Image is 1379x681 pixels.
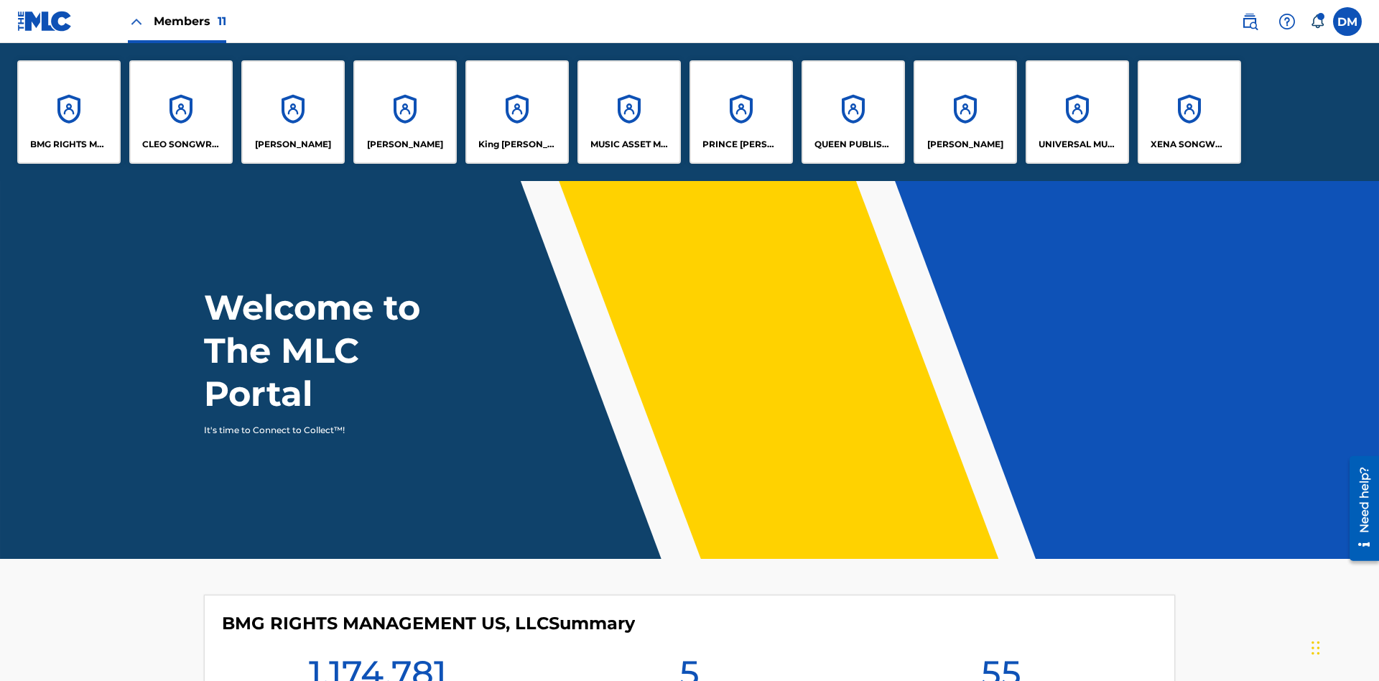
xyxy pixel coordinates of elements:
img: MLC Logo [17,11,73,32]
a: AccountsQUEEN PUBLISHA [802,60,905,164]
a: AccountsBMG RIGHTS MANAGEMENT US, LLC [17,60,121,164]
p: UNIVERSAL MUSIC PUB GROUP [1039,138,1117,151]
h4: BMG RIGHTS MANAGEMENT US, LLC [222,613,635,634]
a: AccountsMUSIC ASSET MANAGEMENT (MAM) [577,60,681,164]
a: AccountsKing [PERSON_NAME] [465,60,569,164]
a: AccountsXENA SONGWRITER [1138,60,1241,164]
div: Drag [1311,626,1320,670]
div: Notifications [1310,14,1324,29]
p: QUEEN PUBLISHA [814,138,893,151]
img: Close [128,13,145,30]
img: help [1278,13,1296,30]
a: AccountsPRINCE [PERSON_NAME] [689,60,793,164]
p: It's time to Connect to Collect™! [204,424,453,437]
a: Public Search [1235,7,1264,36]
a: AccountsCLEO SONGWRITER [129,60,233,164]
span: Members [154,13,226,29]
iframe: Resource Center [1339,450,1379,568]
span: 11 [218,14,226,28]
p: BMG RIGHTS MANAGEMENT US, LLC [30,138,108,151]
p: PRINCE MCTESTERSON [702,138,781,151]
div: User Menu [1333,7,1362,36]
a: Accounts[PERSON_NAME] [914,60,1017,164]
div: Help [1273,7,1301,36]
p: ELVIS COSTELLO [255,138,331,151]
p: CLEO SONGWRITER [142,138,220,151]
a: Accounts[PERSON_NAME] [241,60,345,164]
iframe: Chat Widget [1307,612,1379,681]
h1: Welcome to The MLC Portal [204,286,473,415]
p: EYAMA MCSINGER [367,138,443,151]
a: AccountsUNIVERSAL MUSIC PUB GROUP [1026,60,1129,164]
p: King McTesterson [478,138,557,151]
img: search [1241,13,1258,30]
p: RONALD MCTESTERSON [927,138,1003,151]
a: Accounts[PERSON_NAME] [353,60,457,164]
p: MUSIC ASSET MANAGEMENT (MAM) [590,138,669,151]
p: XENA SONGWRITER [1151,138,1229,151]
